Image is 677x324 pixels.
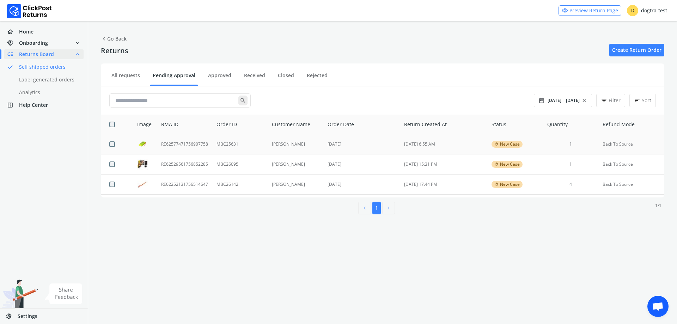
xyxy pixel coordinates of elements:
[74,38,81,48] span: expand_more
[7,38,19,48] span: handshake
[212,115,268,134] th: Order ID
[4,87,92,97] a: Analytics
[634,96,640,105] span: sort
[500,182,520,187] span: New Case
[609,44,664,56] a: Create Return Order
[7,4,52,18] img: Logo
[74,49,81,59] span: expand_less
[19,28,33,35] span: Home
[400,134,487,154] td: [DATE] 6:55 AM
[109,72,143,84] a: All requests
[137,139,148,149] img: row_image
[268,134,323,154] td: [PERSON_NAME]
[563,97,565,104] span: -
[19,102,48,109] span: Help Center
[323,154,400,175] td: [DATE]
[137,159,148,170] img: row_image
[44,283,83,304] img: share feedback
[19,39,48,47] span: Onboarding
[598,115,664,134] th: Refund Mode
[382,202,395,214] button: chevron_right
[101,47,128,55] h4: Returns
[566,98,580,103] span: [DATE]
[157,134,212,154] td: RE62577471756907758
[598,154,664,175] td: Back To Source
[7,100,19,110] span: help_center
[598,134,664,154] td: Back To Source
[629,94,656,107] button: sortSort
[238,96,248,105] span: search
[538,96,545,105] span: date_range
[548,98,561,103] span: [DATE]
[157,115,212,134] th: RMA ID
[101,34,107,44] span: chevron_left
[543,115,598,134] th: Quantity
[7,62,13,72] span: done
[268,115,323,134] th: Customer Name
[6,311,18,321] span: settings
[543,134,598,154] td: 1
[157,175,212,195] td: RE62252131756514647
[494,182,499,187] span: rotate_left
[400,115,487,134] th: Return Created At
[137,181,148,189] img: row_image
[500,141,520,147] span: New Case
[627,5,667,16] div: dogtra-test
[400,175,487,195] td: [DATE] 17:44 PM
[400,154,487,175] td: [DATE] 15:31 PM
[323,134,400,154] td: [DATE]
[4,62,92,72] a: doneSelf shipped orders
[559,5,621,16] a: visibilityPreview Return Page
[647,296,669,317] a: Open chat
[157,154,212,175] td: RE62529561756852285
[385,203,392,213] span: chevron_right
[609,97,621,104] span: Filter
[19,51,54,58] span: Returns Board
[205,72,234,84] a: Approved
[212,175,268,195] td: MBC26142
[598,175,664,195] td: Back To Source
[275,72,297,84] a: Closed
[7,49,19,59] span: low_priority
[601,96,607,105] span: filter_list
[358,202,371,214] button: chevron_left
[323,175,400,195] td: [DATE]
[212,154,268,175] td: MBC26095
[4,75,92,85] a: Label generated orders
[361,203,368,213] span: chevron_left
[494,161,499,167] span: rotate_left
[268,154,323,175] td: [PERSON_NAME]
[304,72,330,84] a: Rejected
[7,27,19,37] span: home
[487,115,543,134] th: Status
[500,161,520,167] span: New Case
[241,72,268,84] a: Received
[655,203,661,209] p: 1 / 1
[212,134,268,154] td: MBC25631
[129,115,157,134] th: Image
[627,5,638,16] span: D
[562,6,568,16] span: visibility
[323,115,400,134] th: Order Date
[268,175,323,195] td: [PERSON_NAME]
[543,175,598,195] td: 4
[372,202,381,214] button: 1
[150,72,198,84] a: Pending Approval
[581,96,587,105] span: close
[4,27,84,37] a: homeHome
[101,34,127,44] span: Go Back
[4,100,84,110] a: help_centerHelp Center
[494,141,499,147] span: rotate_left
[543,154,598,175] td: 1
[18,313,37,320] span: Settings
